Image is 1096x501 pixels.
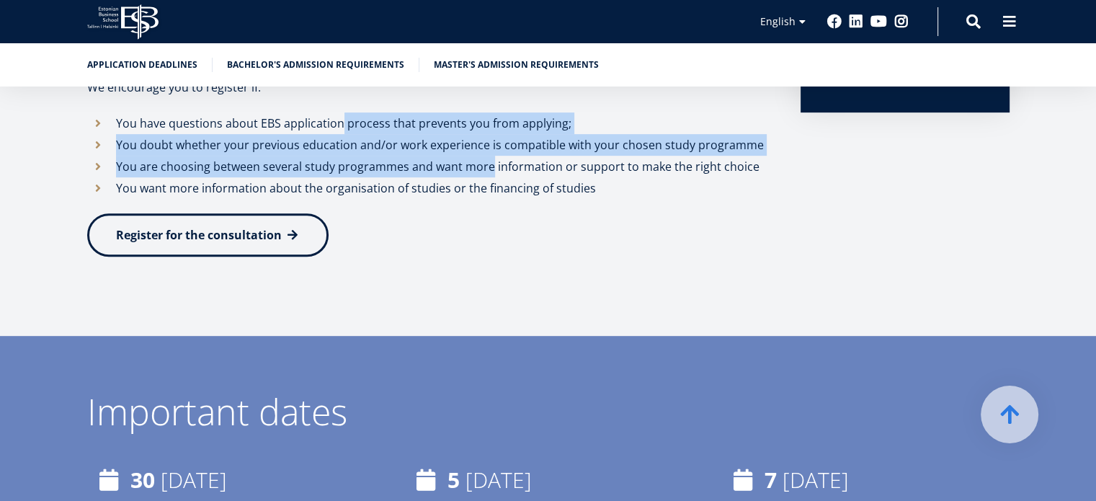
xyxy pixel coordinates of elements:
time: [DATE] [782,465,848,495]
time: [DATE] [161,465,227,495]
a: Facebook [827,14,842,29]
time: [DATE] [465,465,531,495]
strong: 30 [130,465,155,495]
a: Youtube [870,14,887,29]
a: Register for the consultation [87,213,329,257]
li: You are choosing between several study programmes and want more information or support to make th... [87,156,772,177]
strong: 5 [447,465,459,495]
strong: 7 [764,465,776,495]
div: Important dates [87,394,1010,430]
a: Instagram [894,14,909,29]
a: Linkedin [849,14,863,29]
li: You doubt whether your previous education and/or work experience is compatible with your chosen s... [87,134,772,156]
a: Application deadlines [87,58,197,72]
li: You have questions about EBS application process that prevents you from applying; [87,112,772,134]
a: Bachelor's admission requirements [227,58,404,72]
span: Register for the consultation [116,227,282,243]
li: You want more information about the organisation of studies or the financing of studies [87,177,772,199]
a: Master's admission requirements [434,58,599,72]
p: We encourage you to register if: [87,76,772,98]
